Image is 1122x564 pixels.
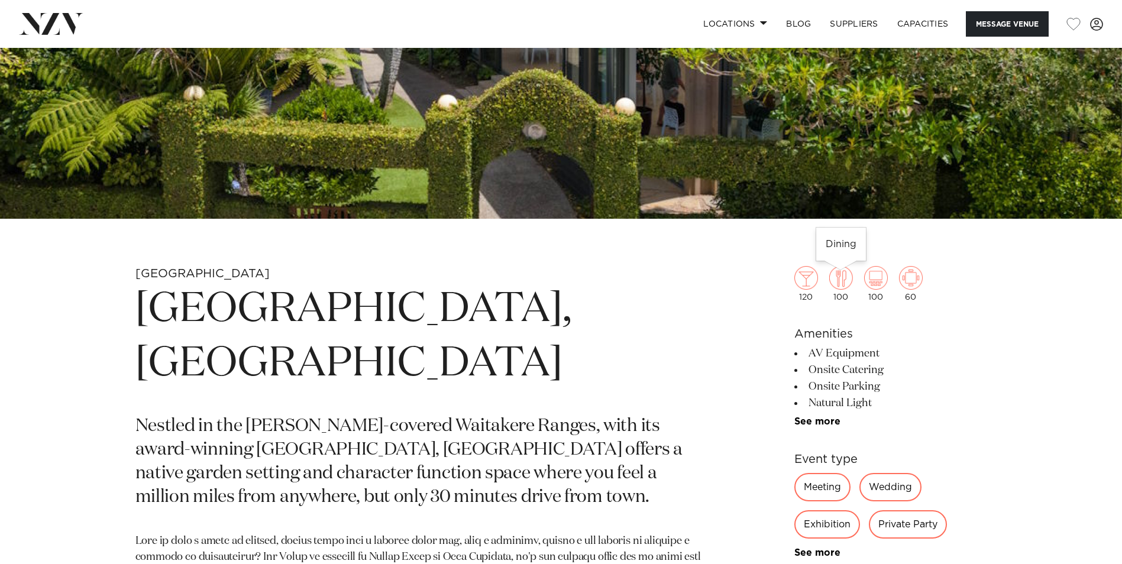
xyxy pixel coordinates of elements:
[794,266,818,290] img: cocktail.png
[794,450,987,468] h6: Event type
[794,378,987,395] li: Onsite Parking
[794,266,818,302] div: 120
[135,415,710,510] p: Nestled in the [PERSON_NAME]-covered Waitakere Ranges, with its award-winning [GEOGRAPHIC_DATA], ...
[777,11,820,37] a: BLOG
[859,473,921,501] div: Wedding
[864,266,888,290] img: theatre.png
[816,228,866,261] div: Dining
[19,13,83,34] img: nzv-logo.png
[829,266,853,302] div: 100
[899,266,923,290] img: meeting.png
[135,268,270,280] small: [GEOGRAPHIC_DATA]
[820,11,887,37] a: SUPPLIERS
[869,510,947,539] div: Private Party
[899,266,923,302] div: 60
[694,11,777,37] a: Locations
[829,266,853,290] img: dining.png
[794,395,987,411] li: Natural Light
[888,11,958,37] a: Capacities
[794,473,851,501] div: Meeting
[966,11,1049,37] button: Message Venue
[864,266,888,302] div: 100
[794,345,987,362] li: AV Equipment
[135,283,710,391] h1: [GEOGRAPHIC_DATA], [GEOGRAPHIC_DATA]
[794,510,860,539] div: Exhibition
[794,325,987,343] h6: Amenities
[794,362,987,378] li: Onsite Catering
